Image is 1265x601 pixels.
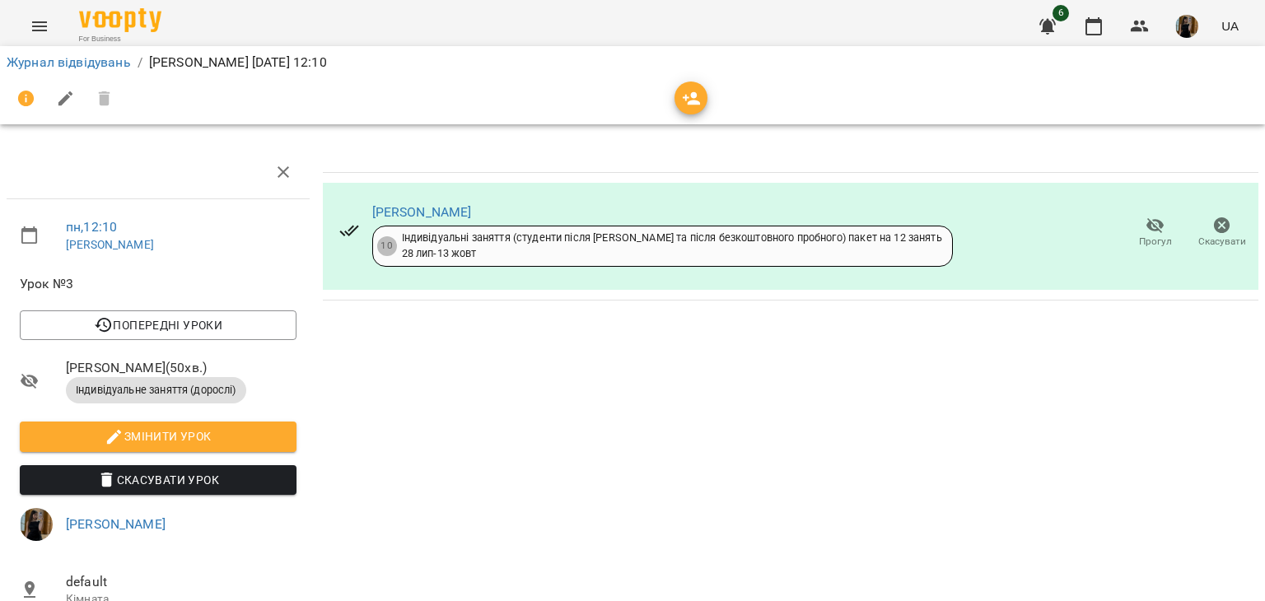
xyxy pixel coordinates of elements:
nav: breadcrumb [7,53,1258,72]
img: 283d04c281e4d03bc9b10f0e1c453e6b.jpg [20,508,53,541]
span: Попередні уроки [33,315,283,335]
button: UA [1215,11,1245,41]
span: default [66,572,296,592]
span: Змінити урок [33,426,283,446]
div: Індивідуальні заняття (студенти після [PERSON_NAME] та після безкоштовного пробного) пакет на 12 ... [402,231,942,261]
span: Скасувати Урок [33,470,283,490]
span: Скасувати [1198,235,1246,249]
span: Урок №3 [20,274,296,294]
span: [PERSON_NAME] ( 50 хв. ) [66,358,296,378]
span: Індивідуальне заняття (дорослі) [66,383,246,398]
span: 6 [1053,5,1069,21]
span: For Business [79,34,161,44]
p: [PERSON_NAME] [DATE] 12:10 [149,53,327,72]
img: Voopty Logo [79,8,161,32]
button: Попередні уроки [20,310,296,340]
div: 10 [377,236,397,256]
button: Menu [20,7,59,46]
a: пн , 12:10 [66,219,117,235]
img: 283d04c281e4d03bc9b10f0e1c453e6b.jpg [1175,15,1198,38]
span: Прогул [1139,235,1172,249]
button: Скасувати Урок [20,465,296,495]
a: [PERSON_NAME] [66,516,166,532]
button: Змінити урок [20,422,296,451]
li: / [138,53,142,72]
a: [PERSON_NAME] [372,204,472,220]
button: Скасувати [1188,210,1255,256]
span: UA [1221,17,1239,35]
button: Прогул [1122,210,1188,256]
a: Журнал відвідувань [7,54,131,70]
a: [PERSON_NAME] [66,238,154,251]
